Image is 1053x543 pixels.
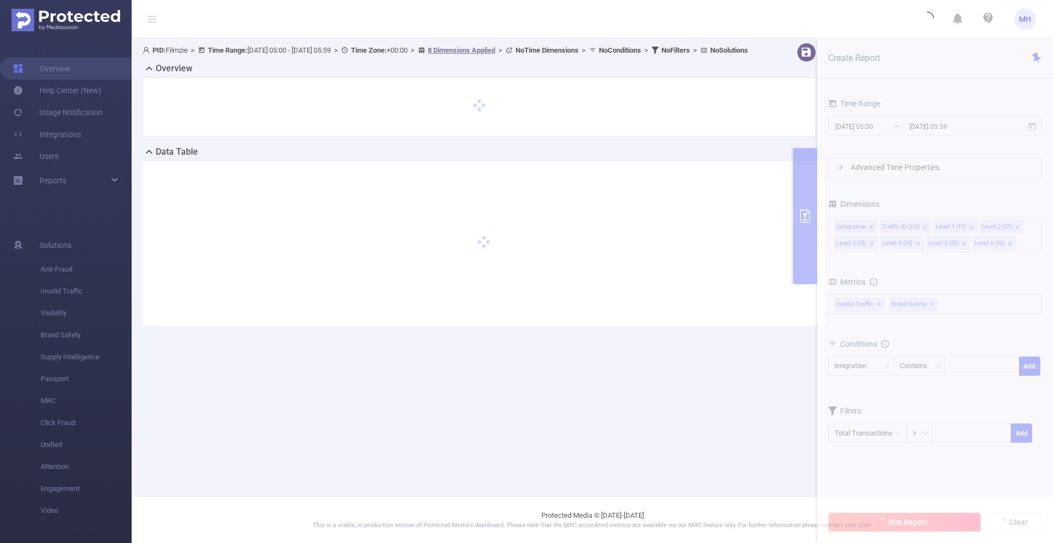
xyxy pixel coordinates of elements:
span: > [690,46,700,54]
a: Help Center (New) [13,80,101,101]
span: Invalid Traffic [41,280,132,302]
h2: Overview [156,62,193,75]
span: Anti-Fraud [41,258,132,280]
span: Filmzie [DATE] 05:00 - [DATE] 05:59 +00:00 [143,46,748,54]
a: Usage Notification [13,101,103,123]
span: Passport [41,368,132,390]
img: Protected Media [12,9,120,31]
span: Reports [39,176,66,185]
b: No Conditions [599,46,641,54]
footer: Protected Media © [DATE]-[DATE] [132,496,1053,543]
b: No Solutions [710,46,748,54]
a: Overview [13,58,71,80]
span: Supply Intelligence [41,346,132,368]
i: icon: user [143,47,152,54]
b: Time Zone: [351,46,387,54]
b: No Filters [661,46,690,54]
a: Reports [39,169,66,191]
span: > [495,46,506,54]
span: Unified [41,434,132,456]
span: Brand Safety [41,324,132,346]
a: Integrations [13,123,81,145]
span: Attention [41,456,132,478]
h2: Data Table [156,145,198,159]
b: Time Range: [208,46,247,54]
b: No Time Dimensions [516,46,579,54]
a: Users [13,145,59,167]
p: This is a stable, in production version of Protected Media's dashboard. Please note that the MRC ... [159,521,1026,530]
span: Solutions [39,234,71,256]
span: > [641,46,652,54]
span: > [331,46,341,54]
span: Video [41,500,132,522]
span: Visibility [41,302,132,324]
span: Engagement [41,478,132,500]
i: icon: loading [921,12,934,27]
span: MRC [41,390,132,412]
span: > [188,46,198,54]
span: MH [1019,8,1031,30]
span: Click Fraud [41,412,132,434]
u: 8 Dimensions Applied [428,46,495,54]
span: > [407,46,418,54]
b: PID: [152,46,166,54]
span: > [579,46,589,54]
